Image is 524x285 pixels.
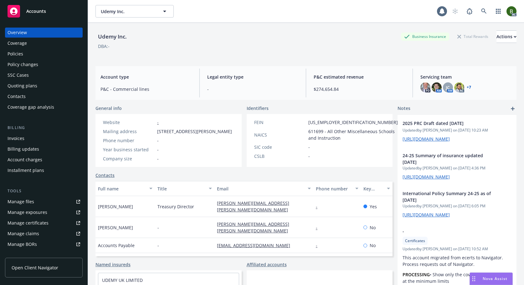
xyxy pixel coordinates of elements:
a: add [509,105,516,112]
a: UDEMY UK LIMITED [102,277,143,283]
div: Company size [103,155,155,162]
button: Phone number [313,181,361,196]
div: Manage files [8,197,34,207]
span: - [157,242,159,249]
strong: PROCESSING [403,272,430,277]
div: CSLB [254,153,306,159]
div: Phone number [316,185,352,192]
div: Phone number [103,137,155,144]
div: FEIN [254,119,306,126]
a: Policy changes [5,60,83,70]
span: P&C - Commercial lines [100,86,192,92]
div: Policies [8,49,23,59]
a: Coverage [5,38,83,48]
a: Manage exposures [5,207,83,217]
span: Udemy Inc. [101,8,155,15]
a: - [157,119,159,125]
img: photo [506,6,516,16]
button: Email [214,181,313,196]
span: Identifiers [247,105,269,111]
a: Accounts [5,3,83,20]
span: 2025 PRC Draft dated [DATE] [403,120,495,127]
span: Open Client Navigator [12,264,58,271]
a: Policies [5,49,83,59]
div: Billing updates [8,144,39,154]
div: International Policy Summary 24-25 as of [DATE]Updatedby [PERSON_NAME] on [DATE] 6:05 PM[URL][DOM... [398,185,516,223]
a: SSC Cases [5,70,83,80]
span: - [308,153,310,159]
span: [PERSON_NAME] [98,224,133,231]
a: Search [478,5,490,18]
div: 24-25 Summary of insurance updated [DATE]Updatedby [PERSON_NAME] on [DATE] 4:36 PM[URL][DOMAIN_NAME] [398,147,516,185]
a: Account charges [5,155,83,165]
div: Billing [5,125,83,131]
button: Nova Assist [470,272,513,285]
span: Nova Assist [483,276,507,281]
button: Full name [95,181,155,196]
a: +7 [467,85,471,89]
a: Manage claims [5,229,83,239]
div: Year business started [103,146,155,153]
div: Manage exposures [8,207,47,217]
div: Manage claims [8,229,39,239]
span: - [157,155,159,162]
button: Key contact [361,181,393,196]
span: - [207,86,299,92]
span: Notes [398,105,410,112]
a: [URL][DOMAIN_NAME] [403,174,450,180]
span: Servicing team [420,74,512,80]
div: Summary of insurance [8,250,55,260]
div: Business Insurance [401,33,449,40]
div: DBA: - [98,43,110,49]
a: Manage certificates [5,218,83,228]
div: Key contact [363,185,383,192]
div: Actions [496,31,516,43]
a: Billing updates [5,144,83,154]
span: - [308,144,310,150]
img: photo [454,82,464,92]
span: Updated by [PERSON_NAME] on [DATE] 10:23 AM [403,127,511,133]
div: Tools [5,188,83,194]
a: - [316,204,322,210]
a: Summary of insurance [5,250,83,260]
div: Email [217,185,304,192]
div: Manage BORs [8,239,37,249]
span: JC [446,84,450,91]
a: [URL][DOMAIN_NAME] [403,212,450,218]
a: Installment plans [5,165,83,175]
div: Quoting plans [8,81,37,91]
div: SSC Cases [8,70,29,80]
a: Manage files [5,197,83,207]
div: Total Rewards [454,33,491,40]
span: Updated by [PERSON_NAME] on [DATE] 4:36 PM [403,165,511,171]
div: Installment plans [8,165,44,175]
button: Actions [496,30,516,43]
img: photo [420,82,430,92]
a: [PERSON_NAME][EMAIL_ADDRESS][PERSON_NAME][DOMAIN_NAME] [217,200,293,213]
span: Updated by [PERSON_NAME] on [DATE] 6:05 PM [403,203,511,209]
span: No [370,242,376,249]
span: - [157,137,159,144]
a: Start snowing [449,5,461,18]
span: 611699 - All Other Miscellaneous Schools and Instruction [308,128,398,141]
a: [PERSON_NAME][EMAIL_ADDRESS][PERSON_NAME][DOMAIN_NAME] [217,221,293,234]
span: Legal entity type [207,74,299,80]
div: Coverage [8,38,27,48]
div: Overview [8,28,27,38]
button: Title [155,181,214,196]
div: Full name [98,185,146,192]
div: Udemy Inc. [95,33,129,41]
button: Udemy Inc. [95,5,174,18]
span: Accounts [26,9,46,14]
div: Title [157,185,205,192]
span: [US_EMPLOYER_IDENTIFICATION_NUMBER] [308,119,398,126]
a: Invoices [5,133,83,143]
div: Account charges [8,155,42,165]
span: Updated by [PERSON_NAME] on [DATE] 10:52 AM [403,246,511,252]
a: [URL][DOMAIN_NAME] [403,136,450,142]
span: Treasury Director [157,203,194,210]
div: Policy changes [8,60,38,70]
div: 2025 PRC Draft dated [DATE]Updatedby [PERSON_NAME] on [DATE] 10:23 AM[URL][DOMAIN_NAME] [398,115,516,147]
div: Website [103,119,155,126]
